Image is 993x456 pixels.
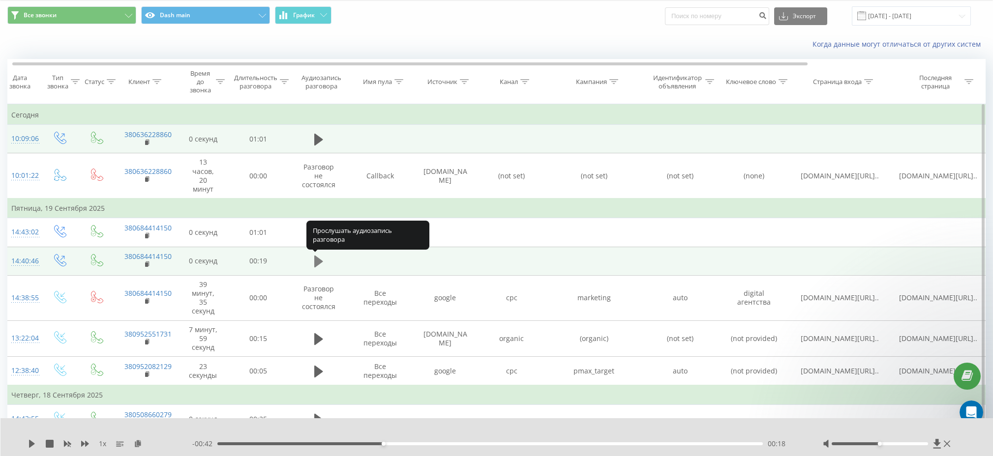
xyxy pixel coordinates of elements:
[124,329,172,339] a: 380952551731
[45,98,77,106] span: Clip a block
[801,366,879,375] span: [DOMAIN_NAME][URL]..
[11,166,31,185] div: 10:01:22
[479,275,545,320] td: cpc
[643,275,717,320] td: auto
[179,357,228,386] td: 23 секунды
[179,153,228,199] td: 13 часов, 20 минут
[47,74,68,90] div: Тип звонка
[124,362,172,371] a: 380952082129
[500,78,518,86] div: Канал
[24,11,57,19] span: Все звонки
[348,275,412,320] td: Все переходы
[25,43,183,62] input: Untitled
[179,275,228,320] td: 39 минут, 35 секунд
[899,293,977,302] span: [DOMAIN_NAME][URL]..
[348,357,412,386] td: Все переходы
[275,6,331,24] button: График
[11,329,31,348] div: 13:22:04
[192,439,217,449] span: - 00:42
[11,288,31,308] div: 14:38:55
[124,288,172,298] a: 380684414150
[11,252,31,271] div: 14:40:46
[545,153,643,199] td: (not set)
[576,78,607,86] div: Кампания
[11,129,31,148] div: 10:09:06
[717,153,791,199] td: (none)
[382,442,386,446] div: Accessibility label
[179,125,228,153] td: 0 секунд
[363,78,392,86] div: Имя пула
[179,405,228,433] td: 0 секунд
[479,153,545,199] td: (not set)
[179,218,228,247] td: 0 секунд
[128,78,150,86] div: Клиент
[801,293,879,302] span: [DOMAIN_NAME][URL]..
[545,320,643,357] td: (organic)
[293,12,315,19] span: График
[228,218,289,247] td: 01:01
[124,167,172,176] a: 380636228860
[29,94,180,110] button: Clip a block
[45,82,131,90] span: Clip a selection (Select text first)
[545,275,643,320] td: marketing
[348,320,412,357] td: Все переходы
[179,247,228,275] td: 0 секунд
[774,7,827,25] button: Экспорт
[1,74,38,90] div: Дата звонка
[45,114,90,121] span: Clip a screenshot
[228,125,289,153] td: 01:01
[412,153,479,199] td: [DOMAIN_NAME]
[726,78,776,86] div: Ключевое слово
[899,334,977,343] span: [DOMAIN_NAME][URL]..
[479,357,545,386] td: cpc
[228,153,289,199] td: 00:00
[187,69,213,94] div: Время до звонка
[85,78,104,86] div: Статус
[228,405,289,433] td: 00:25
[228,357,289,386] td: 00:05
[717,275,791,320] td: digital агентства
[643,357,717,386] td: auto
[717,357,791,386] td: (not provided)
[119,139,172,150] span: Clear all and close
[412,275,479,320] td: google
[768,439,785,449] span: 00:18
[141,6,270,24] button: Dash main
[7,6,136,24] button: Все звонки
[47,13,64,21] span: xTiles
[234,74,277,90] div: Длительность разговора
[427,78,457,86] div: Источник
[306,221,429,250] div: Прослушать аудиозапись разговора
[801,334,879,343] span: [DOMAIN_NAME][URL]..
[11,409,31,428] div: 14:42:55
[652,74,703,90] div: Идентификатор объявления
[302,284,335,311] span: Разговор не состоялся
[25,392,178,403] div: Destination
[124,130,172,139] a: 380636228860
[298,74,345,90] div: Аудиозапись разговора
[228,247,289,275] td: 00:19
[545,357,643,386] td: pmax_target
[643,320,717,357] td: (not set)
[813,78,862,86] div: Страница входа
[302,162,335,189] span: Разговор не состоялся
[412,320,479,357] td: [DOMAIN_NAME]
[801,171,879,180] span: [DOMAIN_NAME][URL]..
[812,39,986,49] a: Когда данные могут отличаться от других систем
[29,62,180,78] button: Clip a bookmark
[717,320,791,357] td: (not provided)
[665,7,769,25] input: Поиск по номеру
[643,153,717,199] td: (not set)
[228,275,289,320] td: 00:00
[11,223,31,242] div: 14:43:02
[124,223,172,232] a: 380684414150
[29,110,180,125] button: Clip a screenshot
[909,74,962,90] div: Последняя страница
[29,78,180,94] button: Clip a selection (Select text first)
[11,361,31,380] div: 12:38:40
[179,320,228,357] td: 7 минут, 59 секунд
[228,320,289,357] td: 00:15
[899,171,977,180] span: [DOMAIN_NAME][URL]..
[412,357,479,386] td: google
[878,442,882,446] div: Accessibility label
